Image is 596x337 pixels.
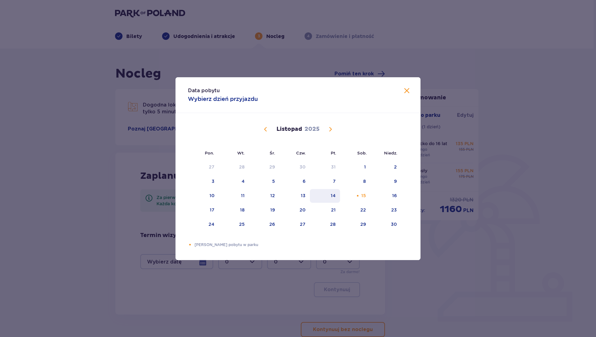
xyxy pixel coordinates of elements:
[219,160,249,174] td: Choose wtorek, 28 października 2025 as your check-in date. It’s available.
[384,150,397,155] small: Niedz.
[331,192,336,199] div: 14
[330,221,336,227] div: 28
[303,178,305,184] div: 6
[249,189,279,203] td: Choose środa, 12 listopada 2025 as your check-in date. It’s available.
[279,203,310,217] td: Choose czwartek, 20 listopada 2025 as your check-in date. It’s available.
[188,189,219,203] td: Choose poniedziałek, 10 listopada 2025 as your check-in date. It’s available.
[340,189,370,203] td: Choose sobota, 15 listopada 2025 as your check-in date. It’s available.
[279,218,310,231] td: Choose czwartek, 27 listopada 2025 as your check-in date. It’s available.
[188,218,219,231] td: Choose poniedziałek, 24 listopada 2025 as your check-in date. It’s available.
[219,189,249,203] td: Choose wtorek, 11 listopada 2025 as your check-in date. It’s available.
[219,203,249,217] td: Choose wtorek, 18 listopada 2025 as your check-in date. It’s available.
[269,221,275,227] div: 26
[340,175,370,188] td: Choose sobota, 8 listopada 2025 as your check-in date. It’s available.
[209,164,214,170] div: 27
[370,189,401,203] td: Choose niedziela, 16 listopada 2025 as your check-in date. It’s available.
[237,150,245,155] small: Wt.
[249,218,279,231] td: Choose środa, 26 listopada 2025 as your check-in date. It’s available.
[370,160,401,174] td: Choose niedziela, 2 listopada 2025 as your check-in date. It’s available.
[219,218,249,231] td: Choose wtorek, 25 listopada 2025 as your check-in date. It’s available.
[210,207,214,213] div: 17
[212,178,214,184] div: 3
[205,150,214,155] small: Pon.
[360,221,366,227] div: 29
[242,178,245,184] div: 4
[270,150,275,155] small: Śr.
[300,164,305,170] div: 30
[279,160,310,174] td: Choose czwartek, 30 października 2025 as your check-in date. It’s available.
[188,160,219,174] td: Choose poniedziałek, 27 października 2025 as your check-in date. It’s available.
[357,150,367,155] small: Sob.
[249,175,279,188] td: Choose środa, 5 listopada 2025 as your check-in date. It’s available.
[370,218,401,231] td: Choose niedziela, 30 listopada 2025 as your check-in date. It’s available.
[270,192,275,199] div: 12
[175,113,421,242] div: Calendar
[219,175,249,188] td: Choose wtorek, 4 listopada 2025 as your check-in date. It’s available.
[188,203,219,217] td: Choose poniedziałek, 17 listopada 2025 as your check-in date. It’s available.
[279,175,310,188] td: Choose czwartek, 6 listopada 2025 as your check-in date. It’s available.
[370,175,401,188] td: Choose niedziela, 9 listopada 2025 as your check-in date. It’s available.
[272,178,275,184] div: 5
[209,192,214,199] div: 10
[340,160,370,174] td: Choose sobota, 1 listopada 2025 as your check-in date. It’s available.
[310,203,340,217] td: Choose piątek, 21 listopada 2025 as your check-in date. It’s available.
[310,175,340,188] td: Choose piątek, 7 listopada 2025 as your check-in date. It’s available.
[331,207,336,213] div: 21
[300,207,305,213] div: 20
[331,164,336,170] div: 31
[310,218,340,231] td: Choose piątek, 28 listopada 2025 as your check-in date. It’s available.
[300,221,305,227] div: 27
[340,203,370,217] td: Choose sobota, 22 listopada 2025 as your check-in date. It’s available.
[363,178,366,184] div: 8
[270,207,275,213] div: 19
[240,207,245,213] div: 18
[188,175,219,188] td: Choose poniedziałek, 3 listopada 2025 as your check-in date. It’s available.
[361,192,366,199] div: 15
[364,164,366,170] div: 1
[296,150,306,155] small: Czw.
[333,178,336,184] div: 7
[249,203,279,217] td: Choose środa, 19 listopada 2025 as your check-in date. It’s available.
[310,189,340,203] td: Choose piątek, 14 listopada 2025 as your check-in date. It’s available.
[301,192,305,199] div: 13
[279,189,310,203] td: Choose czwartek, 13 listopada 2025 as your check-in date. It’s available.
[195,242,408,248] p: [PERSON_NAME] pobytu w parku
[360,207,366,213] div: 22
[239,164,245,170] div: 28
[310,160,340,174] td: Choose piątek, 31 października 2025 as your check-in date. It’s available.
[370,203,401,217] td: Choose niedziela, 23 listopada 2025 as your check-in date. It’s available.
[340,218,370,231] td: Choose sobota, 29 listopada 2025 as your check-in date. It’s available.
[239,221,245,227] div: 25
[249,160,279,174] td: Choose środa, 29 października 2025 as your check-in date. It’s available.
[269,164,275,170] div: 29
[209,221,214,227] div: 24
[241,192,245,199] div: 11
[331,150,336,155] small: Pt.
